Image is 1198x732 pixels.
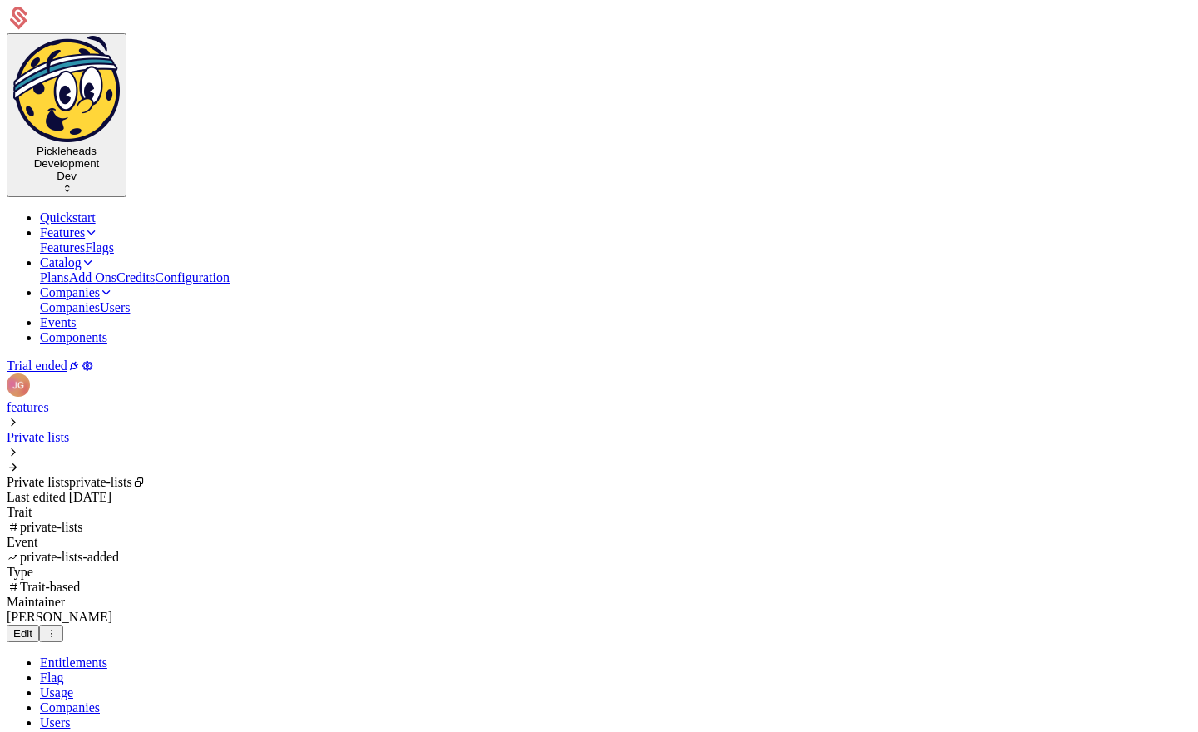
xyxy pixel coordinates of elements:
span: Trait-based [20,580,80,594]
span: private-lists [20,520,83,534]
div: Development [13,157,120,170]
a: Private lists [7,430,69,444]
span: [PERSON_NAME] [7,610,112,624]
div: Last edited [DATE] [7,490,1191,505]
ul: Choose Sub Page [7,655,1191,730]
a: Companies [40,700,100,715]
a: Flag [40,670,63,685]
button: Edit [7,625,39,642]
a: Quickstart [40,210,96,225]
a: Catalog [40,255,95,270]
div: Edit [13,627,32,640]
a: Users [40,715,70,730]
a: Add Ons [69,270,116,284]
span: Dev [57,170,77,182]
a: Components [40,330,107,344]
button: Select environment [7,33,126,197]
a: Trial ended [7,359,67,373]
nav: Main [7,210,1191,345]
span: private-lists [69,475,132,489]
span: Maintainer [7,595,65,609]
a: Companies [40,300,100,314]
a: Users [100,300,130,314]
a: features [7,400,49,414]
a: Plans [40,270,69,284]
div: Private lists [7,475,1191,490]
a: Events [40,315,77,329]
a: Flags [85,240,114,255]
span: private-lists-added [20,550,119,564]
a: Credits [116,270,155,284]
a: Usage [40,685,73,700]
a: Features [40,240,85,255]
img: Jeff Gordon [7,373,30,397]
button: Open user button [7,373,30,397]
a: Integrations [67,359,81,373]
a: Companies [40,285,113,299]
a: Entitlements [40,655,107,670]
span: Pickleheads [37,145,97,157]
img: Pickleheads [13,36,120,142]
button: Select action [39,625,63,642]
span: Trait [7,505,32,519]
a: Configuration [155,270,230,284]
span: Type [7,565,33,579]
nav: Main [7,655,1191,730]
a: Features [40,225,98,240]
span: Event [7,535,37,549]
a: Settings [81,359,94,373]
